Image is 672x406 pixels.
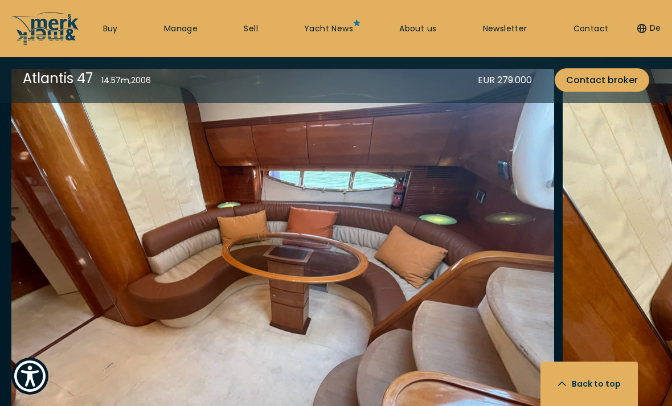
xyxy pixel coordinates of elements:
[399,23,436,35] a: About us
[11,358,48,395] button: Show Accessibility Preferences
[23,68,93,88] div: Atlantis 47
[101,75,151,87] div: 14.57 m , 2006
[637,23,661,34] button: De
[164,23,198,35] a: Manage
[11,36,80,49] a: /
[566,73,638,87] span: Contact broker
[478,73,532,87] div: EUR 279.000
[244,23,258,35] a: Sell
[573,23,609,35] a: Contact
[483,23,527,35] a: Newsletter
[555,68,649,92] a: Contact broker
[103,23,118,35] a: Buy
[304,23,353,35] a: Yacht News
[540,362,638,406] button: Back to top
